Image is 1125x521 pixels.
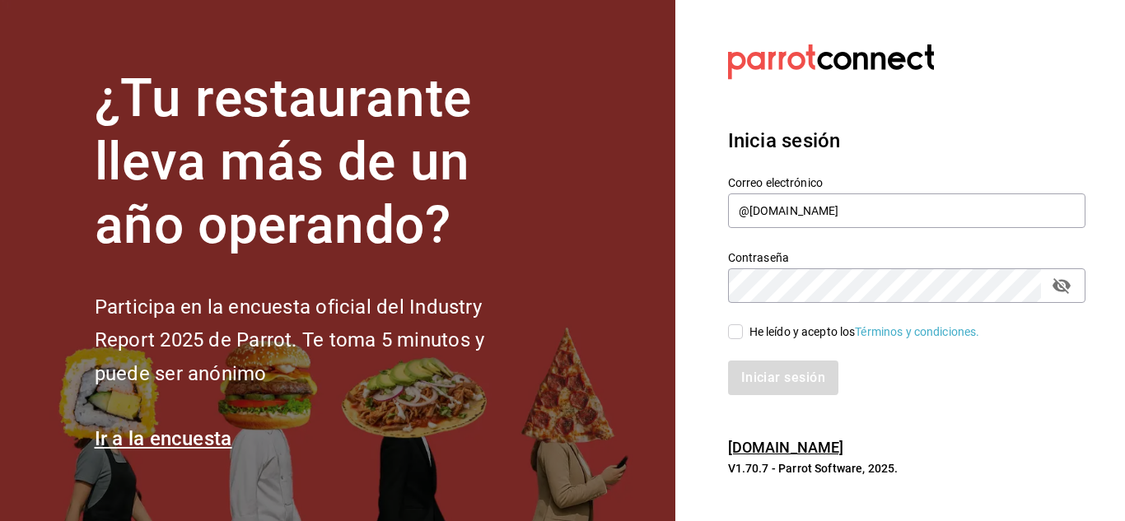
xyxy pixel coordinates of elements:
[749,323,980,341] div: He leído y acepto los
[95,427,232,450] a: Ir a la encuesta
[728,193,1085,228] input: Ingresa tu correo electrónico
[1048,272,1076,300] button: passwordField
[728,126,1085,156] h3: Inicia sesión
[95,291,539,391] h2: Participa en la encuesta oficial del Industry Report 2025 de Parrot. Te toma 5 minutos y puede se...
[728,252,1085,263] label: Contraseña
[855,325,979,338] a: Términos y condiciones.
[95,67,539,257] h1: ¿Tu restaurante lleva más de un año operando?
[728,177,1085,188] label: Correo electrónico
[728,439,844,456] a: [DOMAIN_NAME]
[728,460,1085,477] p: V1.70.7 - Parrot Software, 2025.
